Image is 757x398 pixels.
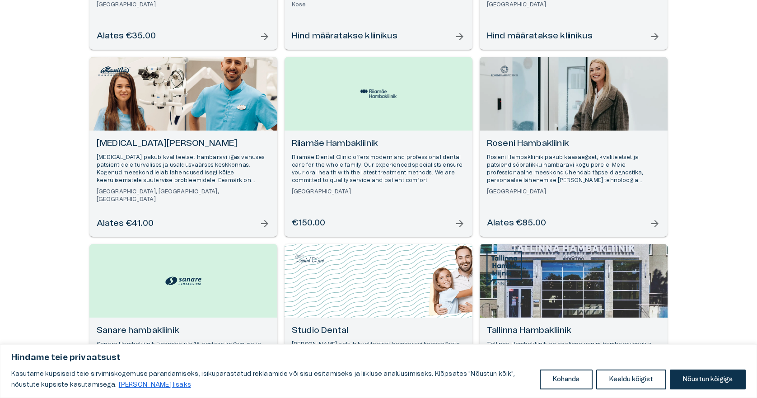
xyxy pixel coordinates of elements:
img: Maxilla Hambakliinik logo [96,64,132,78]
p: [PERSON_NAME] pakub kvaliteetset hambaravi kaasaegsete seadmete ja materjalidega. Pakume laia tee... [292,341,465,372]
span: Help [46,7,60,14]
h6: [GEOGRAPHIC_DATA] [487,1,660,9]
h6: Tallinna Hambakliinik [487,325,660,337]
h6: [GEOGRAPHIC_DATA] [97,1,270,9]
h6: Riiamäe Hambakliinik [292,138,465,150]
span: arrow_forward [454,31,465,42]
button: Kohanda [540,370,593,389]
img: Sanare hambakliinik logo [165,274,201,287]
p: Sanare Hambakliinik ühendab üle 15-aastase kogemuse ja tipptasemel tehnoloogia, et pakkuda patsie... [97,341,270,372]
img: Studio Dental logo [291,251,327,265]
p: Tallinna Hambakliinik on pealinna vanim hambaraviasutus, mis tegutseb juba 1951. aastast. Kliinik... [487,341,660,372]
span: arrow_forward [259,31,270,42]
p: Kasutame küpsiseid teie sirvimiskogemuse parandamiseks, isikupärastatud reklaamide või sisu esita... [11,369,533,390]
h6: Hind määratakse kliinikus [487,30,593,42]
span: arrow_forward [650,218,660,229]
h6: Sanare hambakliinik [97,325,270,337]
button: Keeldu kõigist [596,370,666,389]
a: Open selected supplier available booking dates [480,57,668,237]
p: Riiamäe Dental Clinic offers modern and professional dental care for the whole family. Our experi... [292,154,465,185]
h6: Roseni Hambakliinik [487,138,660,150]
h6: [GEOGRAPHIC_DATA] [292,188,465,196]
h6: Alates €41.00 [97,218,154,230]
img: Roseni Hambakliinik logo [486,64,523,78]
h6: [GEOGRAPHIC_DATA] [487,188,660,196]
img: Tallinna Hambakliinik logo [486,251,522,287]
p: Hindame teie privaatsust [11,352,746,363]
span: arrow_forward [650,31,660,42]
a: Open selected supplier available booking dates [285,57,472,237]
span: arrow_forward [454,218,465,229]
button: Nõustun kõigiga [670,370,746,389]
a: Open selected supplier available booking dates [89,57,277,237]
h6: Kose [292,1,465,9]
p: [MEDICAL_DATA] pakub kvaliteetset hambaravi igas vanuses patsientidele turvalises ja usaldusväärs... [97,154,270,185]
span: arrow_forward [259,218,270,229]
p: Roseni Hambakliinik pakub kaasaegset, kvaliteetset ja patsiendisõbralikku hambaravi kogu perele. ... [487,154,660,185]
h6: Studio Dental [292,325,465,337]
h6: [MEDICAL_DATA][PERSON_NAME] [97,138,270,150]
img: Riiamäe Hambakliinik logo [360,89,397,98]
h6: Alates €85.00 [487,217,546,229]
h6: [GEOGRAPHIC_DATA], [GEOGRAPHIC_DATA], [GEOGRAPHIC_DATA] [97,188,270,203]
h6: Hind määratakse kliinikus [292,30,397,42]
h6: €150.00 [292,217,325,229]
a: Loe lisaks [118,381,192,389]
h6: Alates €35.00 [97,30,156,42]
